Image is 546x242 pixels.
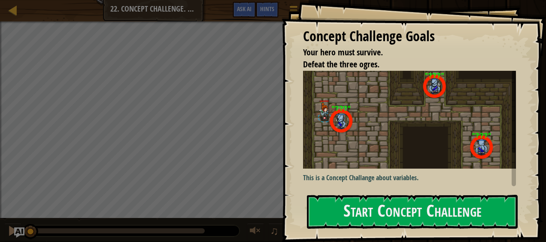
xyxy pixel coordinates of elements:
button: Ctrl + P: Pause [4,223,21,241]
button: Adjust volume [247,223,264,241]
span: Defeat the three ogres. [303,58,379,70]
span: Ask AI [237,5,252,13]
span: Hints [260,5,274,13]
img: Master of names [303,71,522,169]
div: Concept Challenge Goals [303,27,516,46]
button: Ask AI [14,227,24,238]
button: Start Concept Challenge [307,195,518,229]
button: ♫ [268,223,283,241]
li: Defeat the three ogres. [292,58,514,71]
li: Your hero must survive. [292,46,514,59]
span: Your hero must survive. [303,46,383,58]
p: This is a Concept Challange about variables. [303,173,522,183]
button: Ask AI [233,2,256,18]
span: ♫ [270,224,279,237]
